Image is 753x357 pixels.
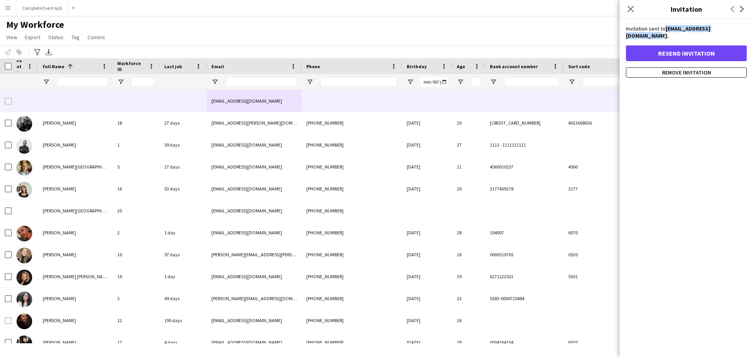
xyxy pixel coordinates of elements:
input: Workforce ID Filter Input [131,77,155,87]
img: Louise Stoltze Møller [16,270,32,285]
div: 3 [113,288,160,309]
div: [DATE] [402,310,452,331]
span: [PERSON_NAME] [43,120,76,126]
div: [PHONE_NUMBER] [302,266,402,287]
a: Status [45,32,67,42]
span: [PERSON_NAME] [43,142,76,148]
span: [PERSON_NAME][GEOGRAPHIC_DATA] [43,208,119,214]
div: 195 days [160,310,207,331]
span: 5383-0000720484 [490,295,524,301]
span: Email [211,63,224,69]
div: [EMAIL_ADDRESS][DOMAIN_NAME] [207,178,302,199]
input: Email Filter Input [226,77,297,87]
span: [CREDIT_CARD_NUMBER] [490,120,540,126]
div: 12 [113,310,160,331]
span: View [6,34,17,41]
div: 21 [452,156,485,178]
a: View [3,32,20,42]
span: Status [48,34,64,41]
span: 104007 [490,230,504,236]
button: Complete Event ApS [16,0,69,16]
span: Sort code [568,63,590,69]
button: Open Filter Menu [43,78,50,85]
span: Workforce ID [117,60,146,72]
div: 53 days [160,178,207,199]
div: [DATE] [402,266,452,287]
a: Tag [68,32,83,42]
div: 20 [452,112,485,134]
div: [EMAIL_ADDRESS][DOMAIN_NAME] [207,310,302,331]
div: [EMAIL_ADDRESS][DOMAIN_NAME] [207,332,302,353]
img: Mathias Dahl [16,335,32,351]
span: Birthday [407,63,427,69]
span: [PERSON_NAME] [43,339,76,345]
div: 28 [452,222,485,243]
div: 49 days [160,288,207,309]
div: [PHONE_NUMBER] [302,156,402,178]
span: 5501 [568,274,578,279]
img: Ida Lillie [16,182,32,198]
div: [PHONE_NUMBER] [302,310,402,331]
button: Open Filter Menu [490,78,497,85]
img: Annabella Madsen [16,116,32,132]
span: [PERSON_NAME] [43,252,76,257]
div: 28 [452,332,485,353]
app-action-btn: Advanced filters [33,47,42,57]
div: 4 days [160,332,207,353]
span: [PERSON_NAME][GEOGRAPHIC_DATA] [43,164,119,170]
div: [DATE] [402,134,452,156]
div: 26 [452,310,485,331]
div: 19 [113,266,160,287]
div: [EMAIL_ADDRESS][DOMAIN_NAME] [207,200,302,221]
input: Phone Filter Input [320,77,397,87]
div: [PHONE_NUMBER] [302,288,402,309]
div: [PHONE_NUMBER] [302,134,402,156]
button: Open Filter Menu [306,78,313,85]
span: 0004264104 [490,339,513,345]
div: 1 [113,134,160,156]
div: 5 [113,156,160,178]
div: [PHONE_NUMBER] [302,244,402,265]
span: Export [25,34,40,41]
div: [PHONE_NUMBER] [302,200,402,221]
div: 16 [113,178,160,199]
span: Phone [306,63,320,69]
div: 23 [452,288,485,309]
button: Resend invitation [626,45,747,61]
div: [DATE] [402,332,452,353]
div: [DATE] [402,178,452,199]
input: Birthday Filter Input [421,77,447,87]
span: 3177 [568,186,578,192]
span: 0000510765 [490,252,513,257]
div: [PHONE_NUMBER] [302,112,402,134]
span: Age [457,63,465,69]
span: Photo [16,58,24,75]
div: 18 [113,112,160,134]
div: 20 [113,200,160,221]
div: 59 days [160,134,207,156]
span: [PERSON_NAME] [43,230,76,236]
div: [PERSON_NAME][EMAIL_ADDRESS][DOMAIN_NAME] [207,288,302,309]
div: 2 [113,222,160,243]
img: Louise Jensen [16,226,32,241]
input: Full Name Filter Input [57,77,108,87]
div: [PERSON_NAME][EMAIL_ADDRESS][PERSON_NAME][DOMAIN_NAME] [207,244,302,265]
a: Comms [84,32,108,42]
div: 37 [452,134,485,156]
input: Bank account number Filter Input [504,77,559,87]
input: Sort code Filter Input [582,77,637,87]
img: Marie Espenhain [16,314,32,329]
img: Christian Brøckner [16,138,32,154]
button: Open Filter Menu [117,78,124,85]
input: Row Selection is disabled for this row (unchecked) [5,317,12,324]
strong: [EMAIL_ADDRESS][DOMAIN_NAME]. [626,25,710,39]
span: Last job [164,63,182,69]
button: Open Filter Menu [568,78,575,85]
button: Open Filter Menu [457,78,464,85]
div: [DATE] [402,244,452,265]
span: 3177409278 [490,186,513,192]
a: Export [22,32,44,42]
div: 26 [452,244,485,265]
div: 27 days [160,156,207,178]
span: 4560010257 [490,164,513,170]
